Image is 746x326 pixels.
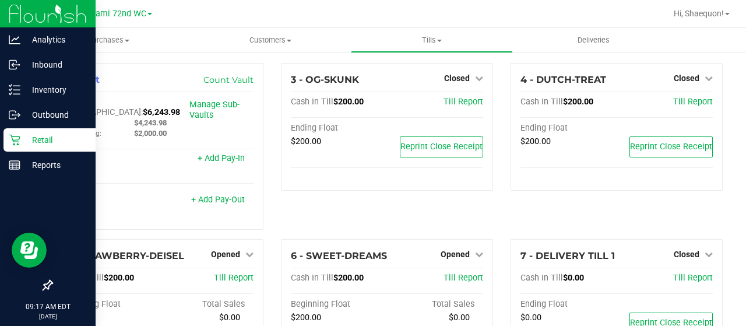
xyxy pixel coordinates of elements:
[291,97,333,107] span: Cash In Till
[9,159,20,171] inline-svg: Reports
[563,97,593,107] span: $200.00
[189,100,240,120] a: Manage Sub-Vaults
[333,97,364,107] span: $200.00
[143,107,180,117] span: $6,243.98
[333,273,364,283] span: $200.00
[28,35,189,45] span: Purchases
[441,250,470,259] span: Opened
[444,97,483,107] a: Till Report
[291,299,387,310] div: Beginning Float
[387,299,483,310] div: Total Sales
[134,129,167,138] span: $2,000.00
[28,28,189,52] a: Purchases
[5,302,90,312] p: 09:17 AM EDT
[520,250,615,261] span: 7 - DELIVERY TILL 1
[563,273,584,283] span: $0.00
[291,250,387,261] span: 6 - SWEET-DREAMS
[157,299,254,310] div: Total Sales
[673,97,713,107] a: Till Report
[9,84,20,96] inline-svg: Inventory
[9,134,20,146] inline-svg: Retail
[5,312,90,321] p: [DATE]
[20,83,90,97] p: Inventory
[61,196,157,206] div: Pay-Outs
[630,142,712,152] span: Reprint Close Receipt
[219,313,240,323] span: $0.00
[520,74,606,85] span: 4 - DUTCH-TREAT
[211,250,240,259] span: Opened
[20,158,90,172] p: Reports
[520,136,551,146] span: $200.00
[203,75,254,85] a: Count Vault
[513,28,674,52] a: Deliveries
[520,313,541,323] span: $0.00
[673,273,713,283] a: Till Report
[61,97,143,117] span: Cash In [GEOGRAPHIC_DATA]:
[20,133,90,147] p: Retail
[9,59,20,71] inline-svg: Inbound
[190,35,350,45] span: Customers
[291,123,387,134] div: Ending Float
[674,73,699,83] span: Closed
[444,73,470,83] span: Closed
[629,136,713,157] button: Reprint Close Receipt
[674,250,699,259] span: Closed
[291,313,321,323] span: $200.00
[449,313,470,323] span: $0.00
[520,299,617,310] div: Ending Float
[291,74,359,85] span: 3 - OG-SKUNK
[61,250,184,261] span: 5 - STRAWBERRY-DEISEL
[191,195,245,205] a: + Add Pay-Out
[198,153,245,163] a: + Add Pay-In
[9,109,20,121] inline-svg: Outbound
[400,142,483,152] span: Reprint Close Receipt
[444,273,483,283] a: Till Report
[12,233,47,268] iframe: Resource center
[291,273,333,283] span: Cash In Till
[520,123,617,134] div: Ending Float
[520,97,563,107] span: Cash In Till
[61,299,157,310] div: Beginning Float
[189,28,351,52] a: Customers
[61,155,157,165] div: Pay-Ins
[214,273,254,283] a: Till Report
[520,273,563,283] span: Cash In Till
[674,9,724,18] span: Hi, Shaequon!
[20,58,90,72] p: Inbound
[291,136,321,146] span: $200.00
[104,273,134,283] span: $200.00
[9,34,20,45] inline-svg: Analytics
[20,33,90,47] p: Analytics
[20,108,90,122] p: Outbound
[400,136,483,157] button: Reprint Close Receipt
[562,35,625,45] span: Deliveries
[134,118,167,127] span: $4,243.98
[86,9,146,19] span: Miami 72nd WC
